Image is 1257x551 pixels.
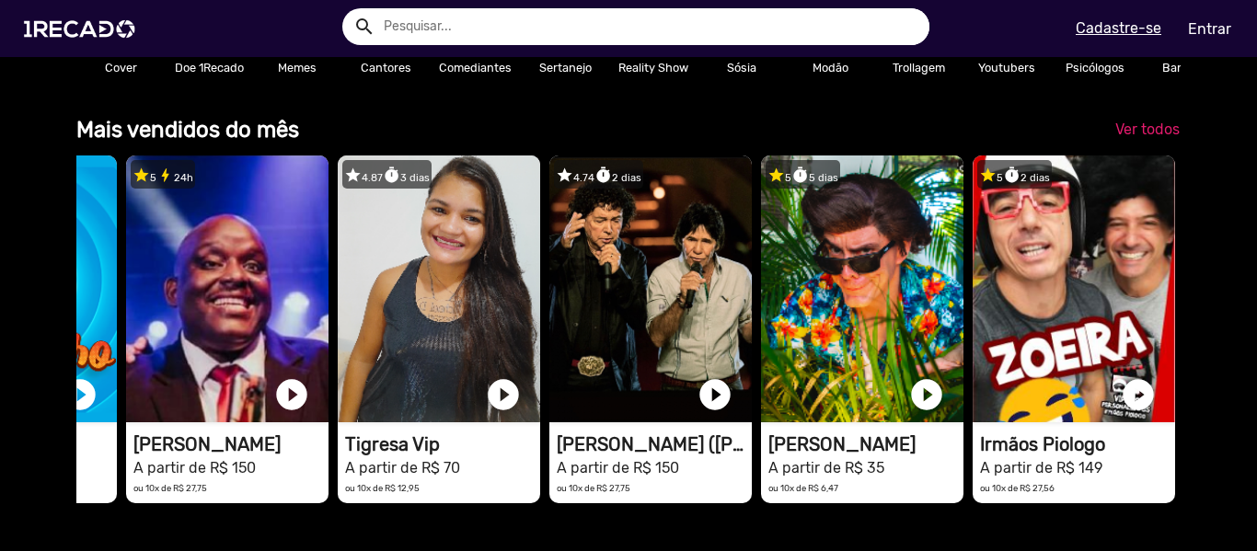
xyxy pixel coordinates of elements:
video: 1RECADO vídeos dedicados para fãs e empresas [761,155,963,422]
p: Cantores [351,59,421,76]
p: Cover [86,59,156,76]
a: play_circle_filled [62,376,98,413]
a: play_circle_filled [485,376,522,413]
a: Entrar [1176,13,1243,45]
p: Reality Show [618,59,688,76]
video: 1RECADO vídeos dedicados para fãs e empresas [126,155,329,422]
h1: [PERSON_NAME] [133,433,329,455]
h1: [PERSON_NAME] ([PERSON_NAME] & [PERSON_NAME]) [557,433,752,455]
b: Mais vendidos do mês [76,117,299,143]
small: A partir de R$ 149 [980,459,1102,476]
p: Sósia [707,59,777,76]
small: ou 10x de R$ 27,75 [557,483,630,493]
p: Psicólogos [1060,59,1130,76]
p: Bandas [1148,59,1218,76]
p: Sertanejo [530,59,600,76]
small: ou 10x de R$ 27,56 [980,483,1055,493]
small: ou 10x de R$ 27,75 [133,483,207,493]
h1: Irmãos Piologo [980,433,1175,455]
small: A partir de R$ 35 [768,459,884,476]
span: Ver todos [1115,121,1180,138]
a: play_circle_filled [1120,376,1157,413]
a: play_circle_filled [908,376,945,413]
p: Doe 1Recado [174,59,244,76]
small: A partir de R$ 70 [345,459,460,476]
video: 1RECADO vídeos dedicados para fãs e empresas [549,155,752,422]
p: Memes [262,59,332,76]
h1: [PERSON_NAME] [768,433,963,455]
button: Example home icon [347,9,379,41]
input: Pesquisar... [370,8,929,45]
p: Trollagem [883,59,953,76]
small: ou 10x de R$ 12,95 [345,483,420,493]
p: Youtubers [972,59,1042,76]
video: 1RECADO vídeos dedicados para fãs e empresas [338,155,540,422]
h1: Tigresa Vip [345,433,540,455]
small: A partir de R$ 150 [557,459,679,476]
a: play_circle_filled [697,376,733,413]
a: play_circle_filled [273,376,310,413]
small: ou 10x de R$ 6,47 [768,483,838,493]
video: 1RECADO vídeos dedicados para fãs e empresas [973,155,1175,422]
p: Comediantes [439,59,512,76]
small: A partir de R$ 150 [133,459,256,476]
mat-icon: Example home icon [353,16,375,38]
p: Modão [795,59,865,76]
u: Cadastre-se [1076,19,1161,37]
